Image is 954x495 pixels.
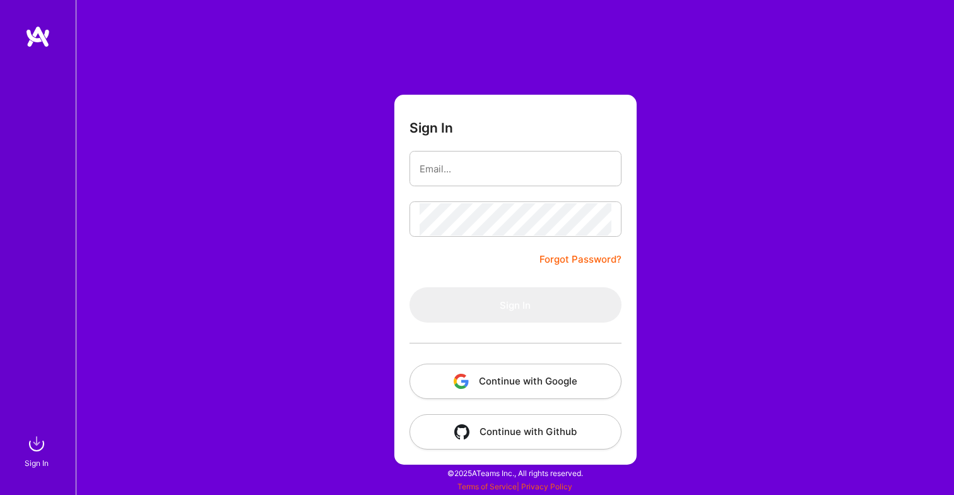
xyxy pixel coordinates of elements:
[539,252,621,267] a: Forgot Password?
[25,456,49,470] div: Sign In
[420,153,611,185] input: Email...
[409,414,621,450] button: Continue with Github
[25,25,50,48] img: logo
[409,120,453,136] h3: Sign In
[24,431,49,456] img: sign in
[521,482,572,491] a: Privacy Policy
[457,482,517,491] a: Terms of Service
[454,424,469,439] img: icon
[76,457,954,489] div: © 2025 ATeams Inc., All rights reserved.
[26,431,49,470] a: sign inSign In
[454,374,469,389] img: icon
[457,482,572,491] span: |
[409,287,621,323] button: Sign In
[409,364,621,399] button: Continue with Google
